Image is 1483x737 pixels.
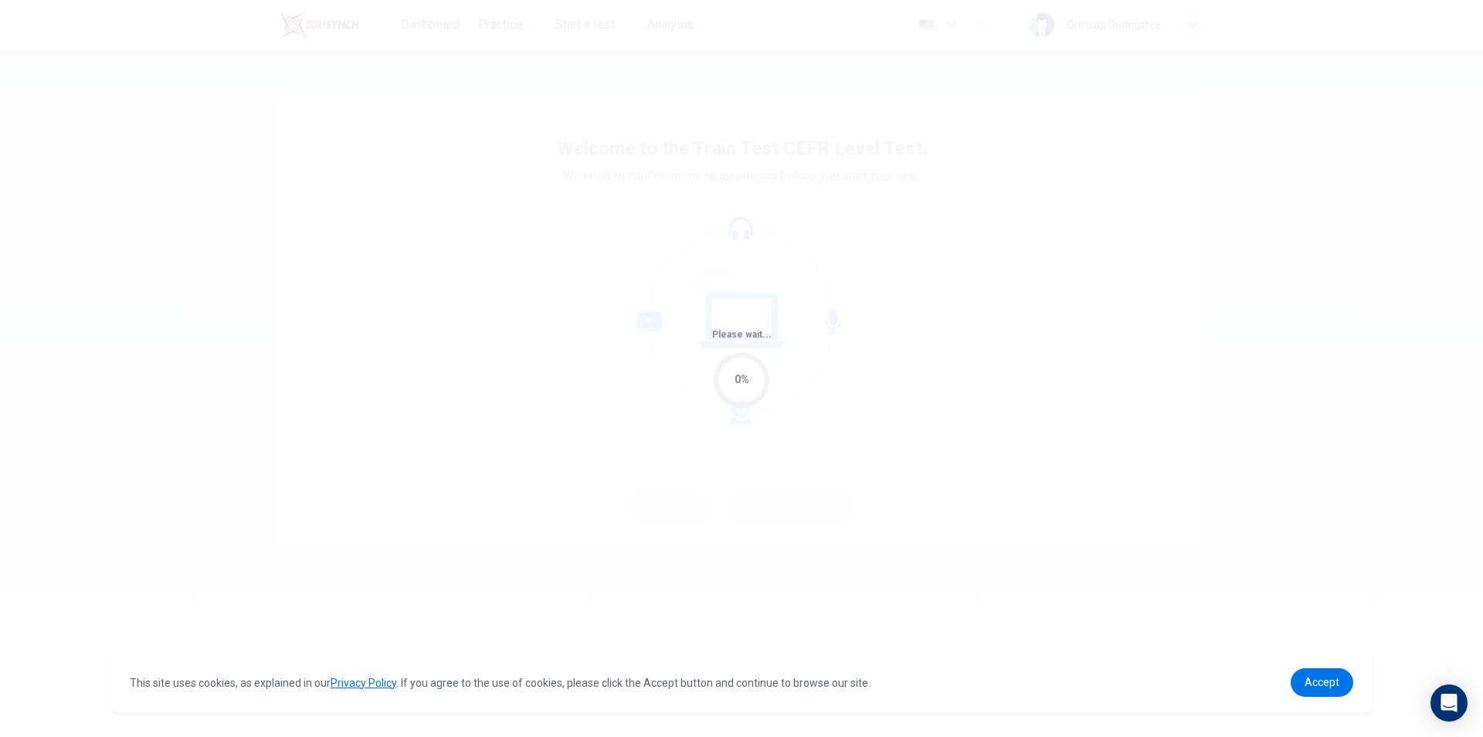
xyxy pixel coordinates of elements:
[111,653,1372,712] div: cookieconsent
[712,329,772,340] span: Please wait...
[1305,676,1339,688] span: Accept
[735,371,749,389] div: 0%
[1291,668,1353,697] a: dismiss cookie message
[130,677,870,689] span: This site uses cookies, as explained in our . If you agree to the use of cookies, please click th...
[331,677,396,689] a: Privacy Policy
[1430,684,1468,722] div: Open Intercom Messenger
